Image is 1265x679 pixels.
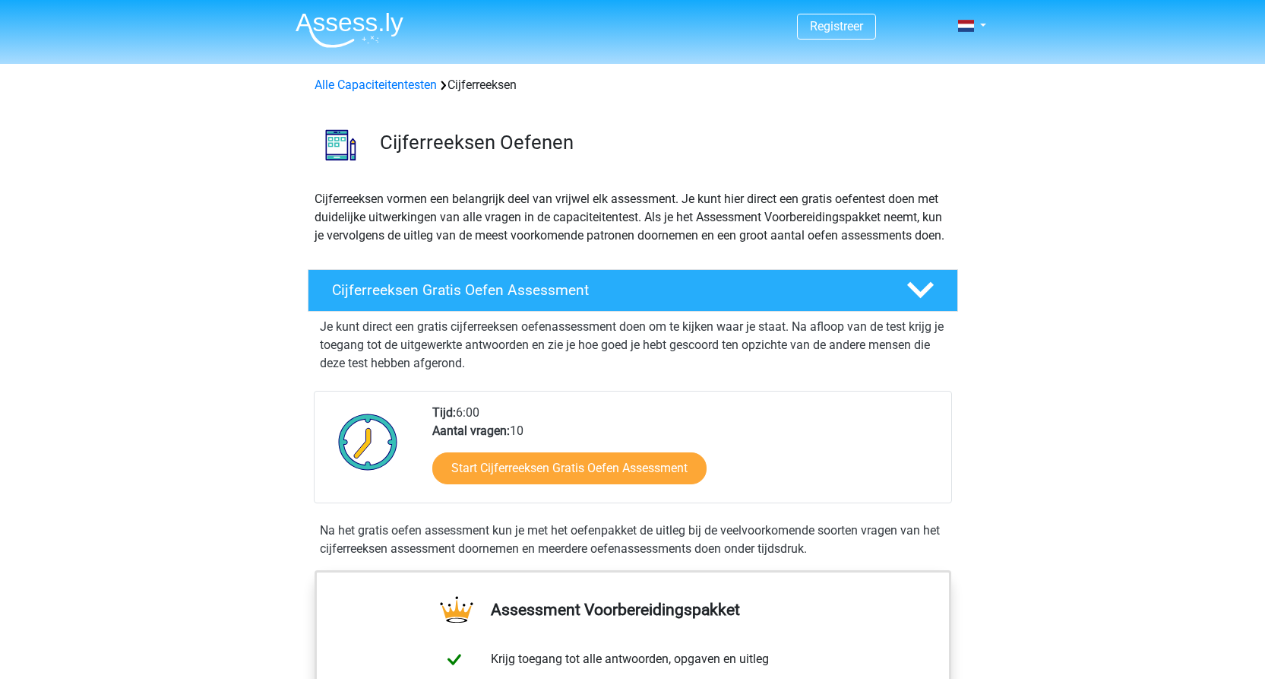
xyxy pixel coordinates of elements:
p: Cijferreeksen vormen een belangrijk deel van vrijwel elk assessment. Je kunt hier direct een grat... [315,190,951,245]
img: cijferreeksen [308,113,373,177]
div: Na het gratis oefen assessment kun je met het oefenpakket de uitleg bij de veelvoorkomende soorte... [314,522,952,558]
a: Start Cijferreeksen Gratis Oefen Assessment [432,452,707,484]
b: Aantal vragen: [432,424,510,438]
b: Tijd: [432,405,456,420]
a: Registreer [810,19,863,33]
img: Klok [330,404,406,480]
h4: Cijferreeksen Gratis Oefen Assessment [332,281,882,299]
div: Cijferreeksen [308,76,957,94]
a: Alle Capaciteitentesten [315,78,437,92]
img: Assessly [296,12,403,48]
h3: Cijferreeksen Oefenen [380,131,946,154]
div: 6:00 10 [421,404,950,503]
p: Je kunt direct een gratis cijferreeksen oefenassessment doen om te kijken waar je staat. Na afloo... [320,318,946,373]
a: Cijferreeksen Gratis Oefen Assessment [302,269,964,312]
